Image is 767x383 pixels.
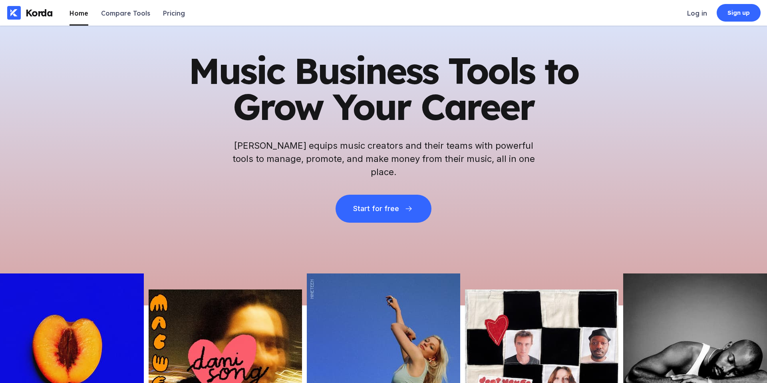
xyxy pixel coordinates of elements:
div: Sign up [727,9,750,17]
button: Start for free [336,195,431,223]
div: Start for free [353,205,399,213]
div: Home [70,9,88,17]
h1: Music Business Tools to Grow Your Career [188,53,579,125]
div: Log in [687,9,707,17]
div: Korda [26,7,53,19]
div: Compare Tools [101,9,150,17]
div: Pricing [163,9,185,17]
h2: [PERSON_NAME] equips music creators and their teams with powerful tools to manage, promote, and m... [232,139,535,179]
a: Sign up [717,4,761,22]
